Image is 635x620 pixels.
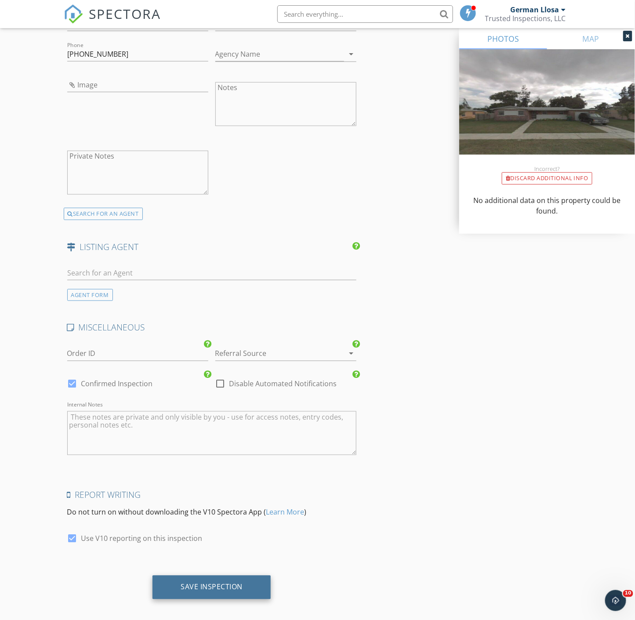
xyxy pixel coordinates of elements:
[181,583,243,591] div: Save Inspection
[67,241,356,253] h4: LISTING AGENT
[266,508,305,517] a: Learn More
[67,266,356,280] input: Search for an Agent
[459,165,635,172] div: Incorrect?
[64,4,83,24] img: The Best Home Inspection Software - Spectora
[215,82,356,126] textarea: Notes
[67,78,208,92] input: Image
[229,380,337,388] label: Disable Automated Notifications
[67,507,356,518] p: Do not turn on without downloading the V10 Spectora App ( )
[547,28,635,49] a: MAP
[623,590,633,597] span: 10
[81,380,153,388] label: Confirmed Inspection
[64,208,143,220] div: SEARCH FOR AN AGENT
[89,4,161,23] span: SPECTORA
[67,411,356,455] textarea: Internal Notes
[502,172,592,185] div: Discard Additional info
[346,348,356,359] i: arrow_drop_down
[277,5,453,23] input: Search everything...
[459,28,547,49] a: PHOTOS
[67,322,356,334] h4: MISCELLANEOUS
[67,489,356,501] h4: Report Writing
[485,14,566,23] div: Trusted Inspections, LLC
[81,534,203,543] label: Use V10 reporting on this inspection
[67,289,113,301] div: AGENT FORM
[605,590,626,611] iframe: Intercom live chat
[346,49,356,59] i: arrow_drop_down
[511,5,559,14] div: German Llosa
[470,195,624,216] p: No additional data on this property could be found.
[459,49,635,176] img: streetview
[64,12,161,30] a: SPECTORA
